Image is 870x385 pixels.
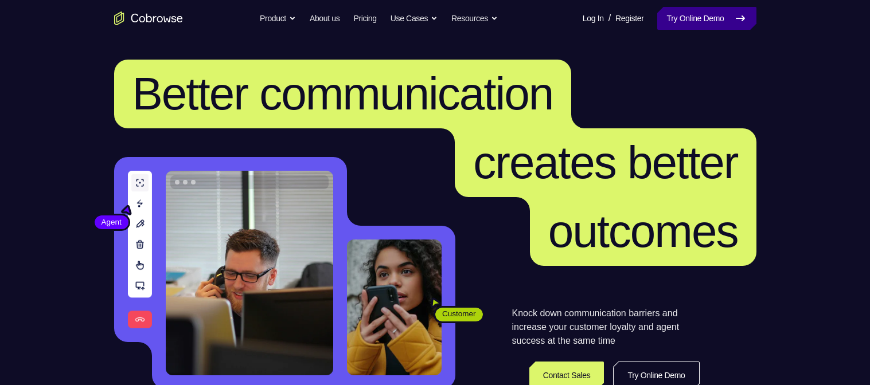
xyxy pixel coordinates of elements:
[132,68,553,119] span: Better communication
[473,137,738,188] span: creates better
[512,307,700,348] p: Knock down communication barriers and increase your customer loyalty and agent success at the sam...
[310,7,340,30] a: About us
[347,239,442,375] img: A customer holding their phone
[451,7,498,30] button: Resources
[114,11,183,25] a: Go to the home page
[353,7,376,30] a: Pricing
[260,7,296,30] button: Product
[608,11,611,25] span: /
[166,171,333,375] img: A customer support agent talking on the phone
[657,7,756,30] a: Try Online Demo
[583,7,604,30] a: Log In
[615,7,643,30] a: Register
[548,206,738,257] span: outcomes
[391,7,438,30] button: Use Cases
